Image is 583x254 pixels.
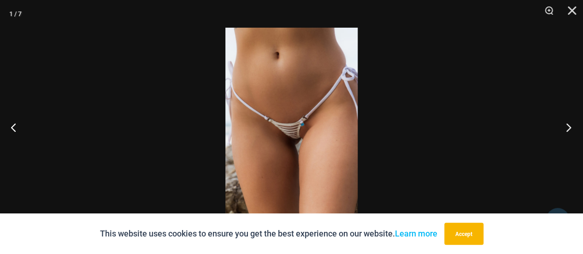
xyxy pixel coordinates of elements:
button: Next [548,104,583,150]
p: This website uses cookies to ensure you get the best experience on our website. [100,227,437,241]
div: 1 / 7 [9,7,22,21]
button: Accept [444,223,483,245]
img: Tide Lines White 480 Micro 01 [225,28,358,226]
a: Learn more [395,229,437,238]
